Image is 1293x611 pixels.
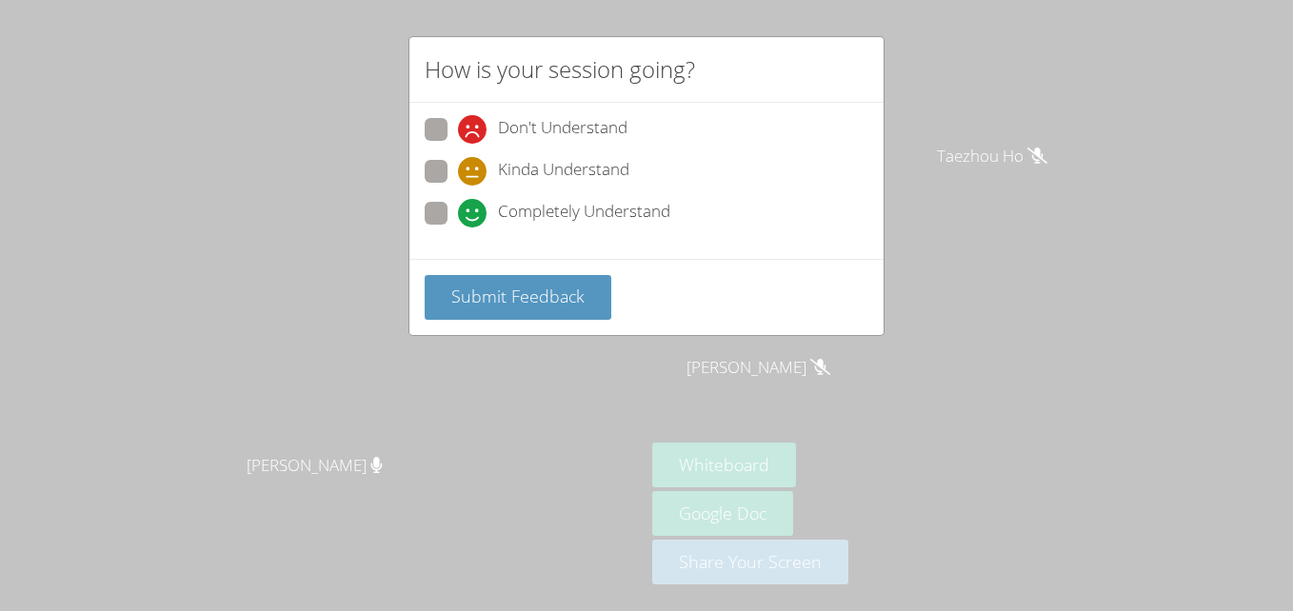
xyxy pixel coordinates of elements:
[425,275,611,320] button: Submit Feedback
[498,115,627,144] span: Don't Understand
[425,52,695,87] h2: How is your session going?
[498,157,629,186] span: Kinda Understand
[451,285,585,307] span: Submit Feedback
[498,199,670,227] span: Completely Understand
